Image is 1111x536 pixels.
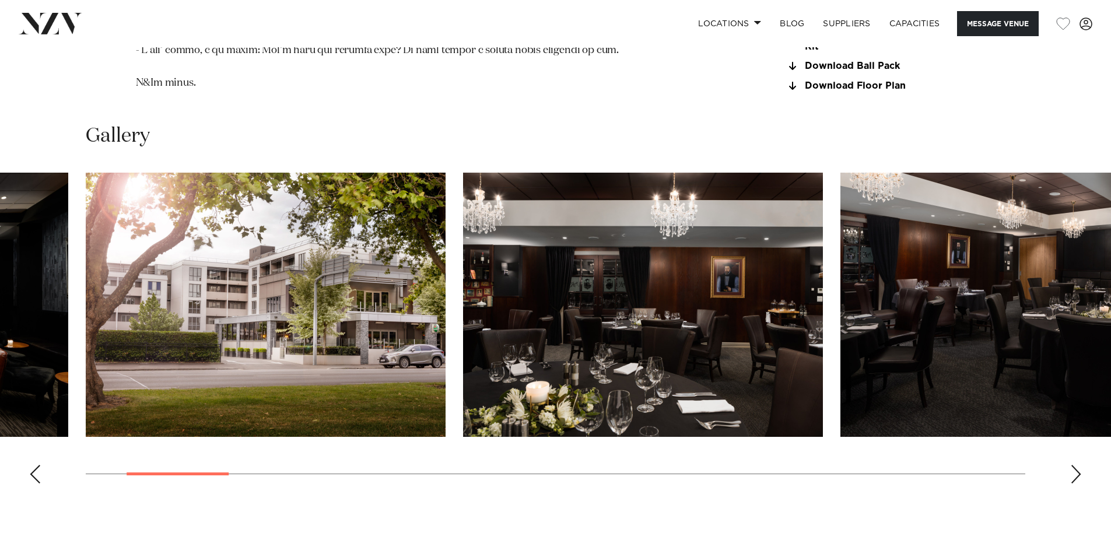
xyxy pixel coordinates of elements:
[786,81,976,92] a: Download Floor Plan
[86,123,150,149] h2: Gallery
[770,11,814,36] a: BLOG
[86,173,446,437] swiper-slide: 2 / 23
[957,11,1039,36] button: Message Venue
[786,61,976,72] a: Download Ball Pack
[880,11,949,36] a: Capacities
[463,173,823,437] swiper-slide: 3 / 23
[19,13,82,34] img: nzv-logo.png
[689,11,770,36] a: Locations
[814,11,879,36] a: SUPPLIERS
